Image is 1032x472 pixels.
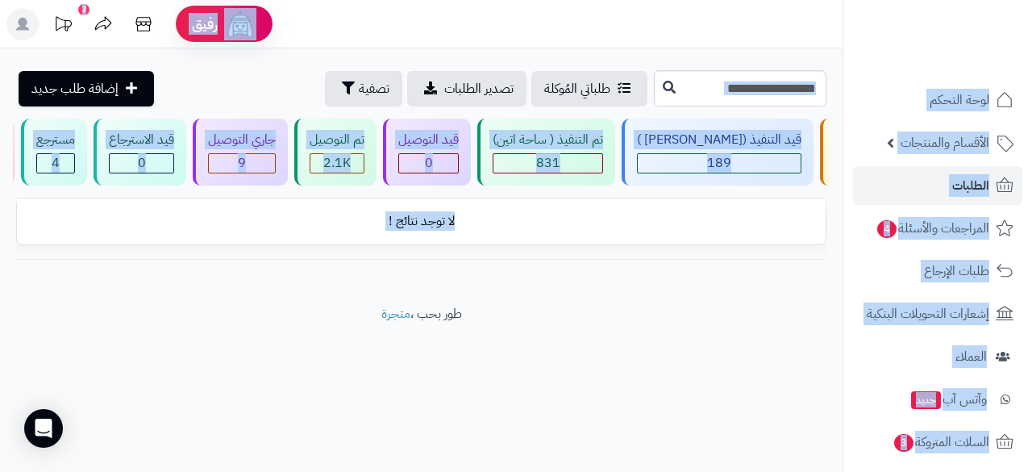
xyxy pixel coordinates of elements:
span: تصفية [359,79,389,98]
a: مسترجع 4 [18,119,90,186]
div: قيد التنفيذ ([PERSON_NAME] ) [637,131,801,149]
div: 4 [37,154,74,173]
div: جاري التوصيل [208,131,276,149]
a: بانتظار المراجعة 2 [817,119,924,186]
div: تم التنفيذ ( ساحة اتين) [493,131,603,149]
div: 831 [493,154,602,173]
div: 7 [78,4,89,15]
button: تصفية [325,71,402,107]
span: لوحة التحكم [930,89,989,111]
img: ai-face.png [224,8,256,40]
span: 4 [52,153,60,173]
a: السلات المتروكة3 [853,423,1022,462]
span: السلات المتروكة [893,431,989,453]
a: قيد التنفيذ ([PERSON_NAME] ) 189 [618,119,817,186]
span: 189 [707,153,731,173]
span: تصدير الطلبات [444,79,514,98]
span: 2.1K [323,153,351,173]
a: العملاء [853,337,1022,376]
a: المراجعات والأسئلة4 [853,209,1022,248]
div: 189 [638,154,801,173]
div: قيد الاسترجاع [109,131,174,149]
div: Open Intercom Messenger [24,409,63,448]
a: تصدير الطلبات [407,71,526,107]
span: المراجعات والأسئلة [876,217,989,240]
div: 0 [110,154,173,173]
a: طلبات الإرجاع [853,252,1022,290]
span: إشعارات التحويلات البنكية [867,303,989,325]
span: وآتس آب [909,388,987,411]
td: لا توجد نتائج ! [17,199,826,244]
span: طلباتي المُوكلة [544,79,610,98]
a: لوحة التحكم [853,81,1022,119]
div: 9 [209,154,275,173]
span: الطلبات [952,174,989,197]
a: طلباتي المُوكلة [531,71,647,107]
a: تم التنفيذ ( ساحة اتين) 831 [474,119,618,186]
span: 3 [894,434,913,452]
a: الطلبات [853,166,1022,205]
span: إضافة طلب جديد [31,79,119,98]
span: طلبات الإرجاع [924,260,989,282]
span: 9 [238,153,246,173]
a: متجرة [381,304,410,324]
span: 0 [425,153,433,173]
div: تم التوصيل [310,131,364,149]
span: 0 [138,153,146,173]
span: العملاء [955,345,987,368]
a: جاري التوصيل 9 [189,119,291,186]
a: إضافة طلب جديد [19,71,154,107]
span: الأقسام والمنتجات [901,132,989,154]
a: تم التوصيل 2.1K [291,119,380,186]
a: وآتس آبجديد [853,380,1022,419]
span: 831 [536,153,560,173]
div: 0 [399,154,458,173]
span: جديد [911,391,941,409]
a: قيد الاسترجاع 0 [90,119,189,186]
a: إشعارات التحويلات البنكية [853,294,1022,333]
a: تحديثات المنصة [43,8,83,44]
a: قيد التوصيل 0 [380,119,474,186]
span: رفيق [192,15,218,34]
span: 4 [877,220,897,238]
div: قيد التوصيل [398,131,459,149]
div: 2080 [310,154,364,173]
div: مسترجع [36,131,75,149]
